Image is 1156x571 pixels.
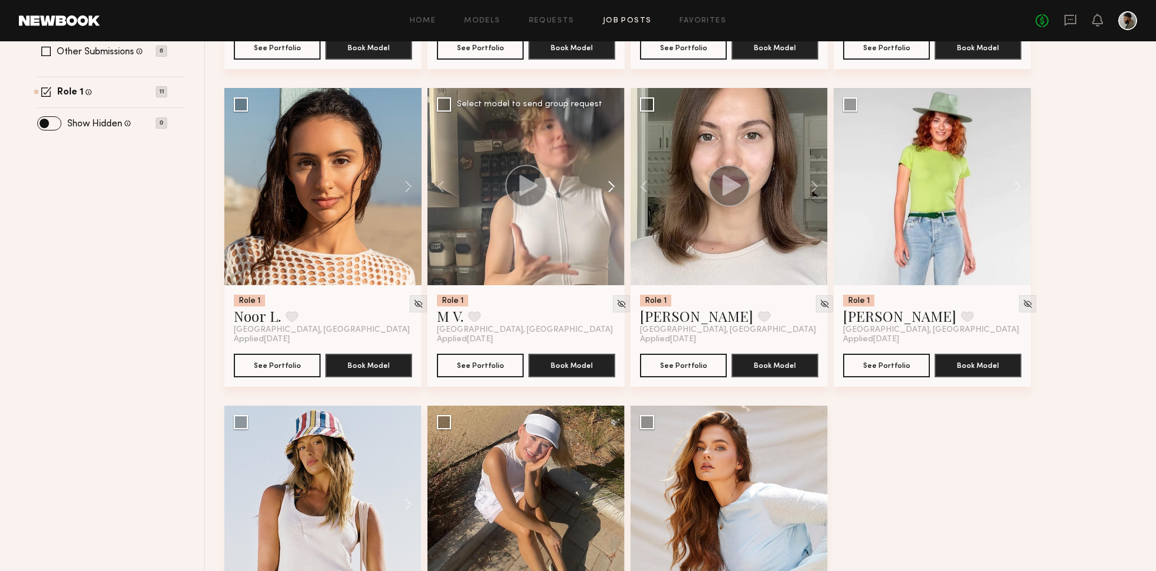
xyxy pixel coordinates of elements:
a: Book Model [325,360,412,370]
div: Role 1 [843,295,874,306]
button: See Portfolio [437,354,524,377]
a: Book Model [732,360,818,370]
label: Role 1 [57,88,83,97]
div: Applied [DATE] [640,335,818,344]
a: Book Model [325,42,412,52]
button: See Portfolio [843,354,930,377]
button: See Portfolio [843,36,930,60]
div: Role 1 [234,295,265,306]
button: Book Model [732,354,818,377]
button: See Portfolio [234,36,321,60]
a: Favorites [680,17,726,25]
div: Applied [DATE] [234,335,412,344]
a: Job Posts [603,17,652,25]
img: Unhide Model [616,299,626,309]
p: 11 [156,86,167,97]
div: Role 1 [437,295,468,306]
span: [GEOGRAPHIC_DATA], [GEOGRAPHIC_DATA] [843,325,1019,335]
a: Book Model [935,360,1021,370]
button: Book Model [935,36,1021,60]
p: 0 [156,118,167,129]
div: Role 1 [640,295,671,306]
div: Select model to send group request [457,100,602,109]
a: Noor L. [234,306,281,325]
button: See Portfolio [640,36,727,60]
button: Book Model [325,36,412,60]
button: See Portfolio [640,354,727,377]
img: Unhide Model [819,299,830,309]
a: Book Model [732,42,818,52]
a: Book Model [528,360,615,370]
button: Book Model [325,354,412,377]
a: Book Model [528,42,615,52]
a: Home [410,17,436,25]
a: Models [464,17,500,25]
button: Book Model [935,354,1021,377]
p: 6 [156,45,167,57]
button: Book Model [732,36,818,60]
a: [PERSON_NAME] [640,306,753,325]
a: Book Model [935,42,1021,52]
span: [GEOGRAPHIC_DATA], [GEOGRAPHIC_DATA] [234,325,410,335]
span: [GEOGRAPHIC_DATA], [GEOGRAPHIC_DATA] [640,325,816,335]
label: Other Submissions [57,47,134,57]
button: See Portfolio [437,36,524,60]
label: Show Hidden [67,119,122,129]
a: [PERSON_NAME] [843,306,956,325]
a: M V. [437,306,463,325]
img: Unhide Model [413,299,423,309]
button: Book Model [528,36,615,60]
button: Book Model [528,354,615,377]
img: Unhide Model [1023,299,1033,309]
button: See Portfolio [234,354,321,377]
a: Requests [529,17,574,25]
div: Applied [DATE] [437,335,615,344]
span: [GEOGRAPHIC_DATA], [GEOGRAPHIC_DATA] [437,325,613,335]
div: Applied [DATE] [843,335,1021,344]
